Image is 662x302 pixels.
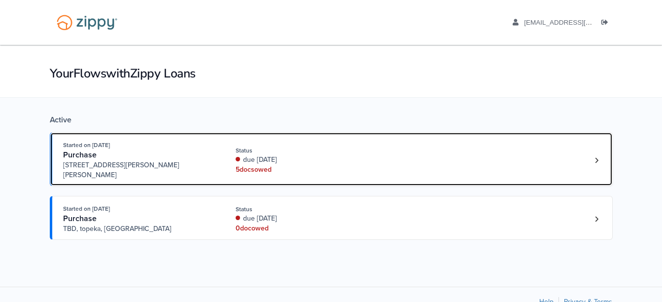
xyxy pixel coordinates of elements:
[63,224,213,234] span: TBD, topeka, [GEOGRAPHIC_DATA]
[236,214,367,224] div: due [DATE]
[513,19,637,29] a: edit profile
[236,155,367,165] div: due [DATE]
[50,65,613,82] h1: Your Flows with Zippy Loans
[601,19,612,29] a: Log out
[63,150,97,160] span: Purchase
[236,224,367,233] div: 0 doc owed
[63,142,110,149] span: Started on [DATE]
[590,212,604,226] a: Loan number 4215329
[50,115,613,125] div: Active
[63,160,213,180] span: [STREET_ADDRESS][PERSON_NAME][PERSON_NAME]
[50,196,613,240] a: Open loan 4215329
[236,165,367,175] div: 5 doc s owed
[63,205,110,212] span: Started on [DATE]
[50,132,613,186] a: Open loan 4245600
[236,205,367,214] div: Status
[236,146,367,155] div: Status
[50,10,124,35] img: Logo
[590,153,604,168] a: Loan number 4245600
[63,214,97,224] span: Purchase
[524,19,637,26] span: princess.shay1998@gmail.com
